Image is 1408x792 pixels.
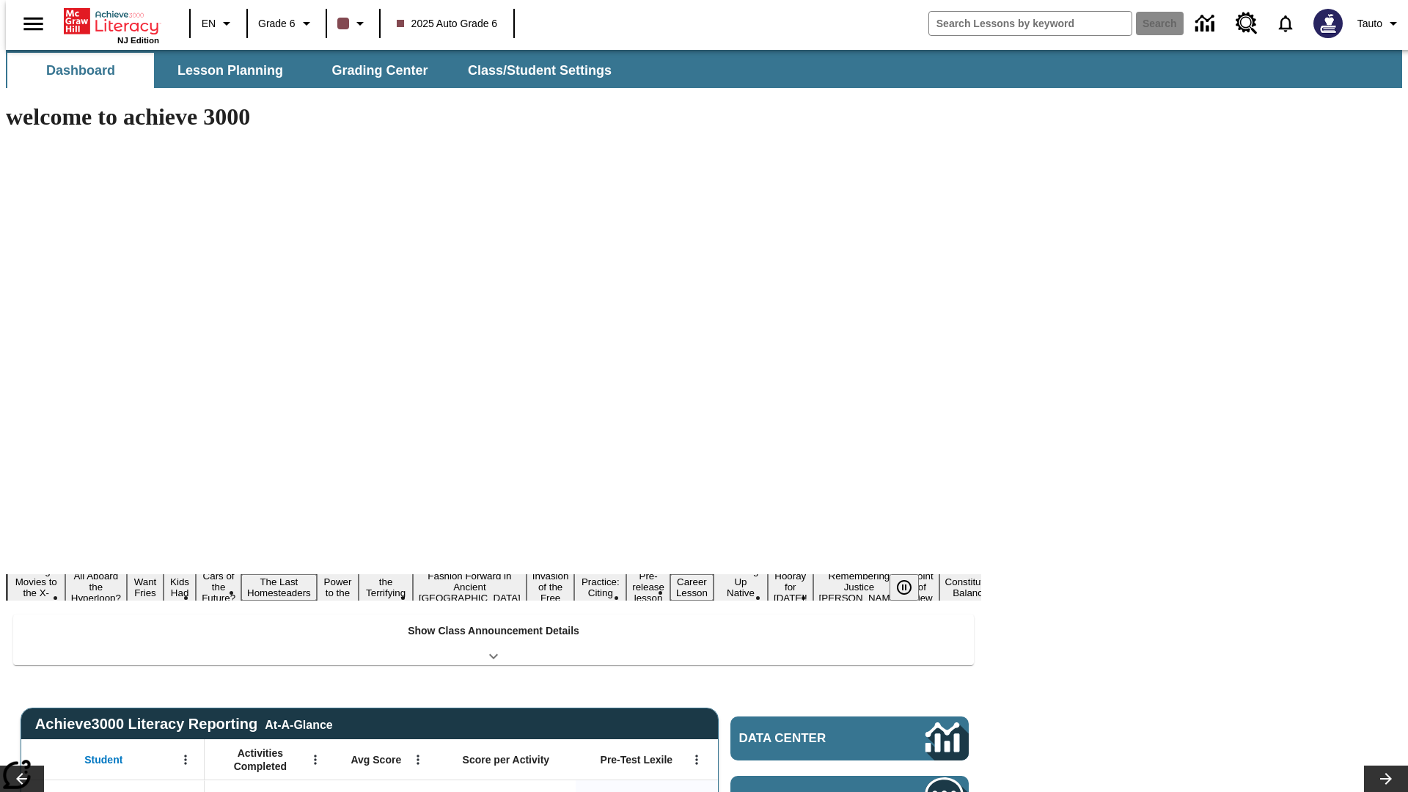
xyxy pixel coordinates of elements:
button: Open Menu [175,749,197,771]
button: Slide 8 Attack of the Terrifying Tomatoes [359,563,413,612]
button: Lesson carousel, Next [1364,766,1408,792]
div: Home [64,5,159,45]
div: Pause [890,574,934,601]
button: Slide 9 Fashion Forward in Ancient Rome [413,568,527,606]
button: Slide 1 Taking Movies to the X-Dimension [7,563,65,612]
button: Lesson Planning [157,53,304,88]
button: Grade: Grade 6, Select a grade [252,10,321,37]
a: Resource Center, Will open in new tab [1227,4,1266,43]
span: Data Center [739,731,876,746]
div: Show Class Announcement Details [13,615,974,665]
button: Dashboard [7,53,154,88]
span: Pre-Test Lexile [601,753,673,766]
div: SubNavbar [6,53,625,88]
span: Activities Completed [212,747,309,773]
a: Data Center [730,716,969,760]
button: Slide 6 The Last Homesteaders [241,574,317,601]
span: NJ Edition [117,36,159,45]
button: Class/Student Settings [456,53,623,88]
a: Notifications [1266,4,1305,43]
span: Student [84,753,122,766]
button: Slide 3 Do You Want Fries With That? [127,552,164,623]
button: Pause [890,574,919,601]
span: EN [202,16,216,32]
span: Grade 6 [258,16,296,32]
p: Show Class Announcement Details [408,623,579,639]
button: Slide 12 Pre-release lesson [626,568,670,606]
span: 2025 Auto Grade 6 [397,16,498,32]
button: Profile/Settings [1352,10,1408,37]
div: At-A-Glance [265,716,332,732]
button: Language: EN, Select a language [195,10,242,37]
button: Select a new avatar [1305,4,1352,43]
a: Data Center [1187,4,1227,44]
button: Open Menu [407,749,429,771]
button: Slide 14 Cooking Up Native Traditions [714,563,768,612]
button: Open Menu [304,749,326,771]
button: Slide 4 Dirty Jobs Kids Had To Do [164,552,196,623]
button: Slide 13 Career Lesson [670,574,714,601]
span: Tauto [1357,16,1382,32]
input: search field [929,12,1132,35]
div: SubNavbar [6,50,1402,88]
button: Slide 16 Remembering Justice O'Connor [813,568,906,606]
button: Slide 2 All Aboard the Hyperloop? [65,568,127,606]
button: Slide 5 Cars of the Future? [196,568,241,606]
a: Home [64,7,159,36]
h1: welcome to achieve 3000 [6,103,981,131]
span: Avg Score [351,753,401,766]
button: Class color is dark brown. Change class color [331,10,375,37]
button: Grading Center [307,53,453,88]
button: Slide 15 Hooray for Constitution Day! [768,568,813,606]
button: Slide 7 Solar Power to the People [317,563,359,612]
button: Open Menu [686,749,708,771]
button: Slide 18 The Constitution's Balancing Act [939,563,1010,612]
span: Achieve3000 Literacy Reporting [35,716,333,733]
button: Slide 11 Mixed Practice: Citing Evidence [574,563,626,612]
button: Open side menu [12,2,55,45]
button: Slide 10 The Invasion of the Free CD [527,557,575,617]
img: Avatar [1313,9,1343,38]
span: Score per Activity [463,753,550,766]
